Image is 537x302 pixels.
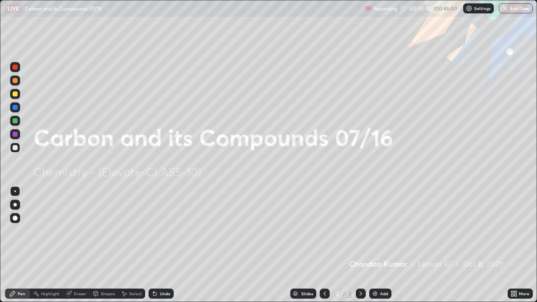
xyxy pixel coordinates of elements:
p: LIVE [8,5,19,12]
img: end-class-cross [502,5,508,12]
img: add-slide-button [372,290,378,297]
div: Shapes [101,292,115,296]
div: Slides [301,292,313,296]
div: Pen [18,292,25,296]
button: End Class [499,3,533,13]
img: recording.375f2c34.svg [365,5,372,12]
div: Highlight [41,292,60,296]
div: 2 [333,291,341,296]
p: Settings [474,6,490,10]
div: Select [129,292,142,296]
p: Carbon and its Compounds 07/16 [25,5,102,12]
div: More [519,292,529,296]
p: Recording [373,5,397,12]
div: Undo [160,292,170,296]
div: Eraser [74,292,86,296]
div: / [343,291,346,296]
div: 2 [347,290,352,297]
div: Add [380,292,388,296]
img: class-settings-icons [466,5,472,12]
